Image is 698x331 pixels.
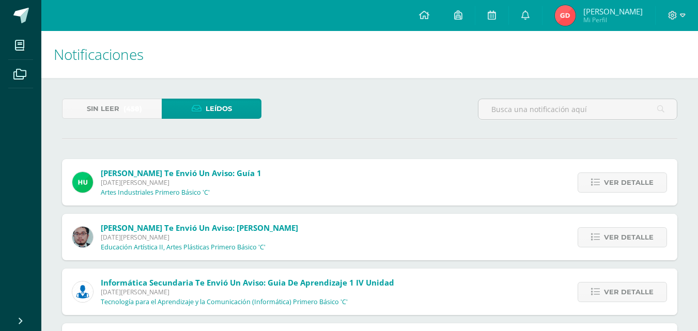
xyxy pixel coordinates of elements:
span: Ver detalle [604,173,654,192]
span: [PERSON_NAME] [583,6,643,17]
span: Ver detalle [604,228,654,247]
span: [DATE][PERSON_NAME] [101,233,298,242]
span: Sin leer [87,99,119,118]
img: cd20483051bed57b799a0ac89734fc46.png [555,5,576,26]
span: [DATE][PERSON_NAME] [101,288,394,296]
span: Informática Secundaria te envió un aviso: Guia De Aprendizaje 1 IV Unidad [101,277,394,288]
a: Leídos [162,99,261,119]
input: Busca una notificación aquí [478,99,677,119]
span: [PERSON_NAME] te envió un aviso: Guía 1 [101,168,261,178]
p: Tecnología para el Aprendizaje y la Comunicación (Informática) Primero Básico 'C' [101,298,348,306]
img: fd23069c3bd5c8dde97a66a86ce78287.png [72,172,93,193]
span: [PERSON_NAME] te envió un aviso: [PERSON_NAME] [101,223,298,233]
a: Sin leer(458) [62,99,162,119]
span: Leídos [206,99,232,118]
img: 6ed6846fa57649245178fca9fc9a58dd.png [72,281,93,302]
span: Ver detalle [604,282,654,302]
p: Educación Artística II, Artes Plásticas Primero Básico 'C' [101,243,266,251]
img: 5fac68162d5e1b6fbd390a6ac50e103d.png [72,227,93,247]
span: (458) [123,99,142,118]
span: Mi Perfil [583,15,643,24]
span: Notificaciones [54,44,144,64]
span: [DATE][PERSON_NAME] [101,178,261,187]
p: Artes Industriales Primero Básico 'C' [101,188,210,197]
